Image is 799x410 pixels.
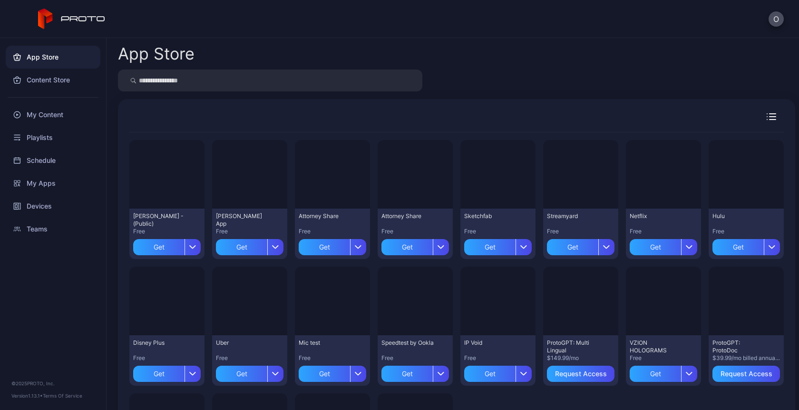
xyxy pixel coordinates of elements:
button: Request Access [547,366,614,382]
div: IP Void [464,339,516,347]
div: Get [133,239,185,255]
div: Free [464,228,532,235]
a: My Apps [6,172,100,195]
div: Get [547,239,598,255]
button: Get [630,235,697,255]
button: Get [712,235,780,255]
button: Get [133,362,201,382]
button: Get [630,362,697,382]
button: Get [299,362,366,382]
div: Free [216,354,283,362]
div: Streamyard [547,212,599,220]
div: Netflix [630,212,682,220]
div: VZION HOLOGRAMS [630,339,682,354]
div: Free [299,354,366,362]
div: Get [464,366,516,382]
div: Request Access [721,370,772,378]
div: Get [464,239,516,255]
div: Free [381,228,449,235]
a: Terms Of Service [43,393,82,399]
div: David N Persona - (Public) [133,212,185,228]
button: Get [464,362,532,382]
span: Version 1.13.1 • [11,393,43,399]
div: Free [712,228,780,235]
div: $149.99/mo [547,354,614,362]
button: Request Access [712,366,780,382]
div: Free [299,228,366,235]
div: Get [630,366,681,382]
div: Free [133,354,201,362]
div: Mic test [299,339,351,347]
div: Uber [216,339,268,347]
div: Request Access [555,370,607,378]
a: Content Store [6,69,100,91]
button: Get [381,362,449,382]
a: Teams [6,218,100,240]
div: Attorney Share [381,212,434,220]
div: Attorney Share [299,212,351,220]
div: Get [216,239,267,255]
button: Get [216,235,283,255]
div: Speedtest by Ookla [381,339,434,347]
div: App Store [118,46,195,62]
div: Get [381,239,433,255]
div: $39.99/mo billed annually [712,354,780,362]
button: Get [464,235,532,255]
div: Sketchfab [464,212,516,220]
a: Playlists [6,126,100,149]
div: Get [630,239,681,255]
div: Free [630,354,697,362]
button: Get [299,235,366,255]
div: Free [547,228,614,235]
button: Get [133,235,201,255]
a: My Content [6,103,100,126]
div: Disney Plus [133,339,185,347]
div: Free [381,354,449,362]
div: Free [133,228,201,235]
div: Get [299,366,350,382]
a: Devices [6,195,100,218]
div: Get [381,366,433,382]
div: Get [216,366,267,382]
div: Get [712,239,764,255]
div: Free [464,354,532,362]
a: App Store [6,46,100,69]
div: ProtoGPT: Multi Lingual [547,339,599,354]
div: Get [133,366,185,382]
button: Get [216,362,283,382]
div: Free [630,228,697,235]
div: Hulu [712,212,765,220]
div: Get [299,239,350,255]
div: © 2025 PROTO, Inc. [11,380,95,387]
button: Get [381,235,449,255]
div: Free [216,228,283,235]
a: Schedule [6,149,100,172]
button: O [769,11,784,27]
button: Get [547,235,614,255]
div: David Selfie App [216,212,268,228]
div: ProtoGPT: ProtoDoc [712,339,765,354]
